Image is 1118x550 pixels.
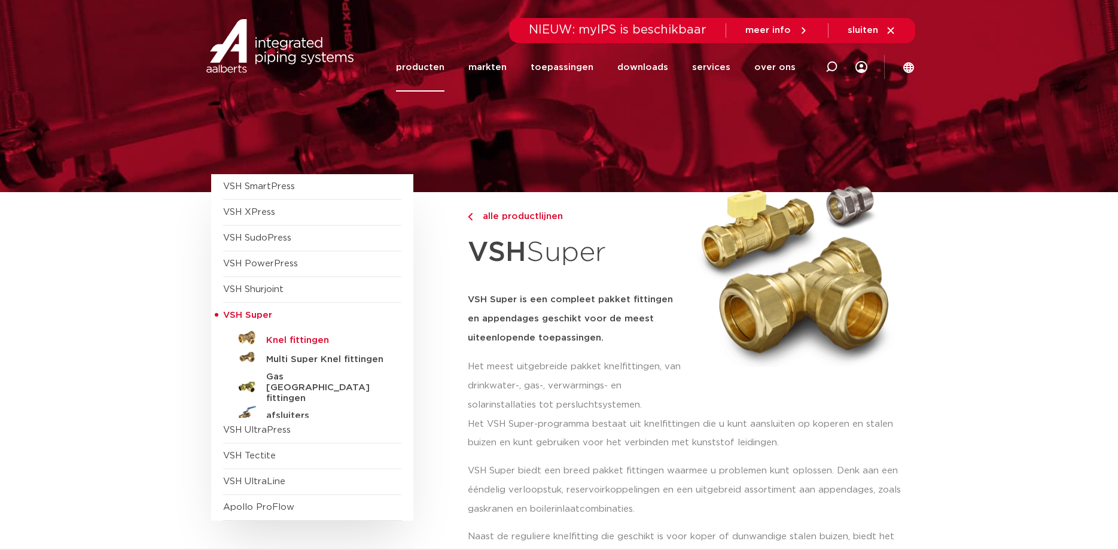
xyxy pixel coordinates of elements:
a: over ons [754,43,796,92]
a: Apollo ProFlow [223,503,294,512]
a: VSH SmartPress [223,182,295,191]
strong: VSH [468,239,526,266]
a: VSH UltraLine [223,477,285,486]
a: services [692,43,730,92]
a: downloads [617,43,668,92]
a: Gas [GEOGRAPHIC_DATA] fittingen [223,367,401,404]
h1: Super [468,230,684,276]
a: Multi Super Knel fittingen [223,348,401,367]
h5: Multi Super Knel fittingen [266,354,385,365]
a: VSH Shurjoint [223,285,284,294]
a: Knel fittingen [223,329,401,348]
img: chevron-right.svg [468,213,473,221]
span: meer info [745,26,791,35]
span: sluiten [848,26,878,35]
a: markten [468,43,507,92]
span: VSH Super [223,311,272,320]
span: alle productlijnen [476,212,563,221]
nav: Menu [396,43,796,92]
a: VSH UltraPress [223,426,291,434]
a: VSH XPress [223,208,275,217]
p: Het meest uitgebreide pakket knelfittingen, van drinkwater-, gas-, verwarmings- en solarinstallat... [468,357,684,415]
a: VSH PowerPress [223,259,298,268]
a: toepassingen [531,43,593,92]
a: afsluiters [223,404,401,423]
a: meer info [745,25,809,36]
span: NIEUW: myIPS is beschikbaar [529,24,706,36]
a: sluiten [848,25,896,36]
p: Het VSH Super-programma bestaat uit knelfittingen die u kunt aansluiten op koperen en stalen buiz... [468,415,907,453]
p: VSH Super biedt een breed pakket fittingen waarmee u problemen kunt oplossen. Denk aan een ééndel... [468,461,907,519]
a: VSH SudoPress [223,233,291,242]
h5: Gas [GEOGRAPHIC_DATA] fittingen [266,372,385,404]
a: alle productlijnen [468,209,684,224]
a: producten [396,43,444,92]
h5: Knel fittingen [266,335,385,346]
h5: VSH Super is een compleet pakket fittingen en appendages geschikt voor de meest uiteenlopende toe... [468,290,684,348]
div: my IPS [855,43,867,92]
a: VSH Tectite [223,451,276,460]
h5: afsluiters [266,411,385,421]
